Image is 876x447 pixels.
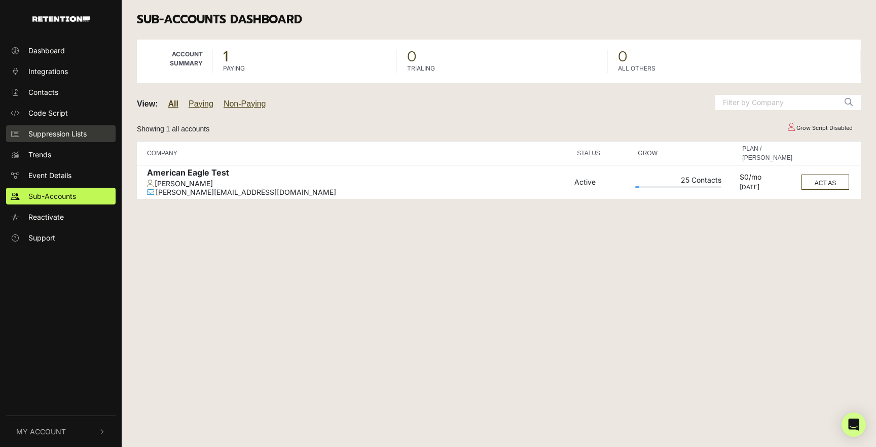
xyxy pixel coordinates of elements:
a: Suppression Lists [6,125,116,142]
th: GROW [633,141,724,165]
div: [DATE] [740,184,795,191]
label: TRIALING [407,64,435,73]
span: Sub-Accounts [28,191,76,201]
span: Contacts [28,87,58,97]
td: Grow Script Disabled [778,119,861,137]
div: [PERSON_NAME] [147,180,569,188]
th: STATUS [572,141,633,165]
span: Dashboard [28,45,65,56]
a: Support [6,229,116,246]
div: Plan Usage: 4% [635,186,721,188]
label: ALL OTHERS [618,64,655,73]
a: Reactivate [6,209,116,225]
span: Reactivate [28,212,64,222]
div: Open Intercom Messenger [842,412,866,437]
a: Dashboard [6,42,116,59]
span: 0 [618,50,851,64]
a: Contacts [6,84,116,100]
img: Retention.com [32,16,90,22]
small: Showing 1 all accounts [137,125,209,133]
a: Paying [189,99,213,108]
a: Sub-Accounts [6,188,116,204]
a: Non-Paying [224,99,266,108]
span: My Account [16,426,66,437]
a: Integrations [6,63,116,80]
div: 25 Contacts [635,176,721,187]
button: My Account [6,416,116,447]
a: Event Details [6,167,116,184]
button: ACT AS [801,175,849,190]
h3: Sub-accounts Dashboard [137,13,861,27]
span: Integrations [28,66,68,77]
strong: 1 [223,46,228,67]
a: All [168,99,178,108]
td: Account Summary [137,40,213,83]
span: 0 [407,50,598,64]
a: Trends [6,146,116,163]
span: Code Script [28,108,68,118]
a: Code Script [6,105,116,121]
span: Suppression Lists [28,128,87,139]
span: Event Details [28,170,71,181]
input: Filter by Company [715,95,837,110]
div: [PERSON_NAME][EMAIL_ADDRESS][DOMAIN_NAME] [147,188,569,197]
th: PLAN / [PERSON_NAME] [737,141,797,165]
div: American Eagle Test [147,168,569,180]
span: Support [28,232,55,243]
div: $0/mo [740,173,795,184]
strong: View: [137,99,158,108]
label: PAYING [223,64,245,73]
th: COMPANY [137,141,572,165]
span: Trends [28,149,51,160]
td: Active [572,165,633,199]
